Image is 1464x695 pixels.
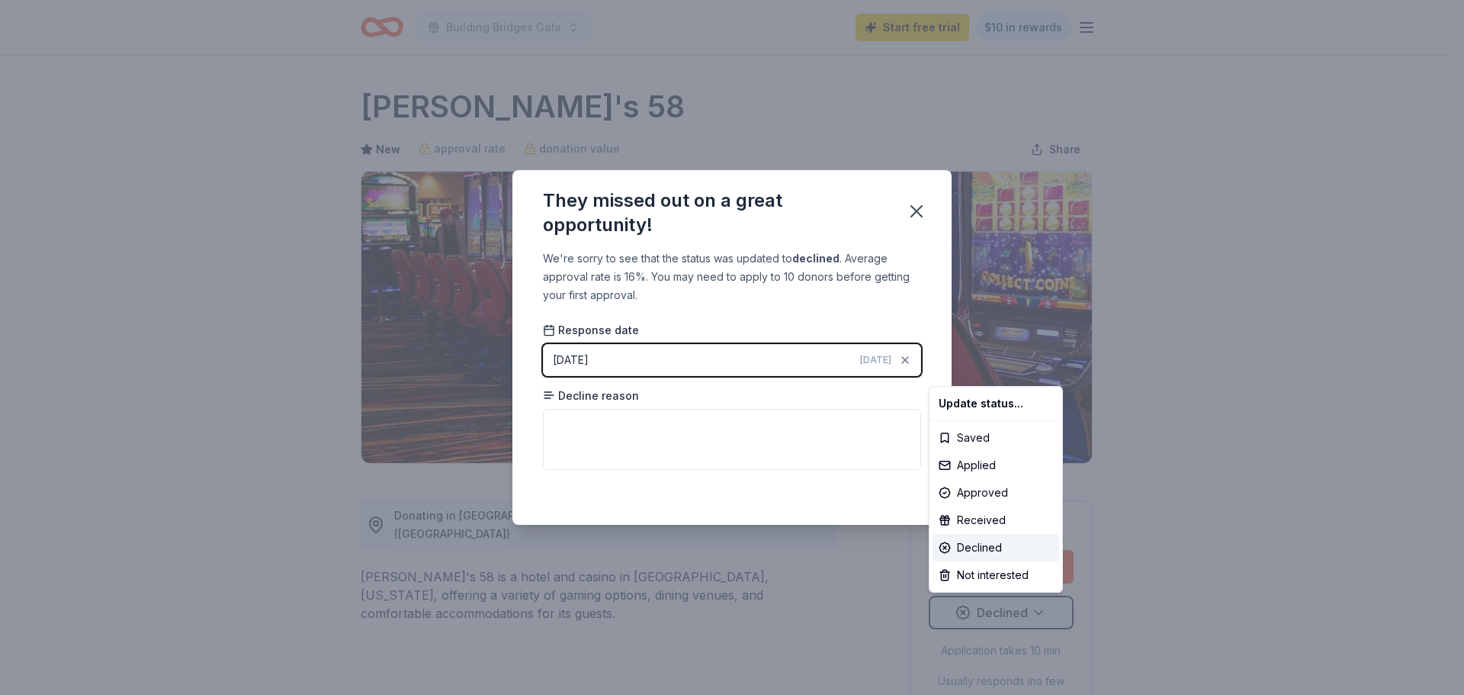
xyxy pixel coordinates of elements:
[933,390,1059,417] div: Update status...
[933,479,1059,507] div: Approved
[933,561,1059,589] div: Not interested
[933,452,1059,479] div: Applied
[933,424,1059,452] div: Saved
[446,18,561,37] span: Building Bridges Gala
[933,534,1059,561] div: Declined
[933,507,1059,534] div: Received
